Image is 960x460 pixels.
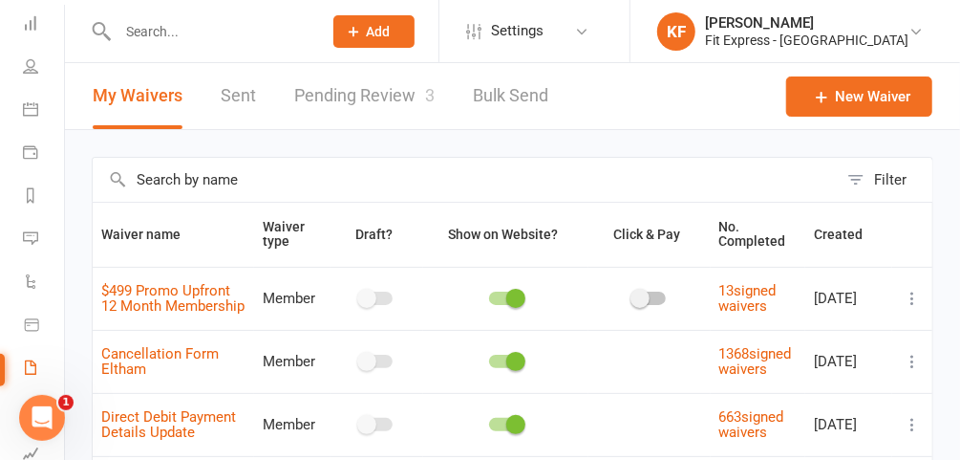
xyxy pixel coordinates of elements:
[93,158,838,202] input: Search by name
[805,330,892,393] td: [DATE]
[805,267,892,330] td: [DATE]
[814,227,884,242] span: Created
[101,408,236,442] a: Direct Debit Payment Details Update
[23,47,66,90] a: People
[101,345,219,379] a: Cancellation Form Eltham
[254,330,330,393] td: Member
[874,168,907,191] div: Filter
[23,133,66,176] a: Payments
[356,227,394,242] span: Draft?
[294,63,435,129] a: Pending Review3
[254,393,330,456] td: Member
[254,267,330,330] td: Member
[23,176,66,219] a: Reports
[719,282,777,316] a: 13signed waivers
[101,223,202,246] button: Waiver name
[719,408,784,442] a: 663signed waivers
[23,305,66,348] a: Product Sales
[432,223,580,246] button: Show on Website?
[58,395,74,410] span: 1
[425,85,435,105] span: 3
[838,158,932,202] button: Filter
[814,223,884,246] button: Created
[101,227,202,242] span: Waiver name
[473,63,548,129] a: Bulk Send
[333,15,415,48] button: Add
[711,203,805,267] th: No. Completed
[23,4,66,47] a: Dashboard
[705,14,908,32] div: [PERSON_NAME]
[614,227,681,242] span: Click & Pay
[786,77,932,117] a: New Waiver
[719,345,792,379] a: 1368signed waivers
[367,24,391,39] span: Add
[101,282,245,316] a: $499 Promo Upfront 12 Month Membership
[254,203,330,267] th: Waiver type
[597,223,702,246] button: Click & Pay
[491,10,544,53] span: Settings
[705,32,908,49] div: Fit Express - [GEOGRAPHIC_DATA]
[805,393,892,456] td: [DATE]
[221,63,256,129] a: Sent
[657,12,695,51] div: KF
[449,227,559,242] span: Show on Website?
[19,395,65,441] iframe: Intercom live chat
[339,223,415,246] button: Draft?
[23,90,66,133] a: Calendar
[112,18,309,45] input: Search...
[93,63,182,129] button: My Waivers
